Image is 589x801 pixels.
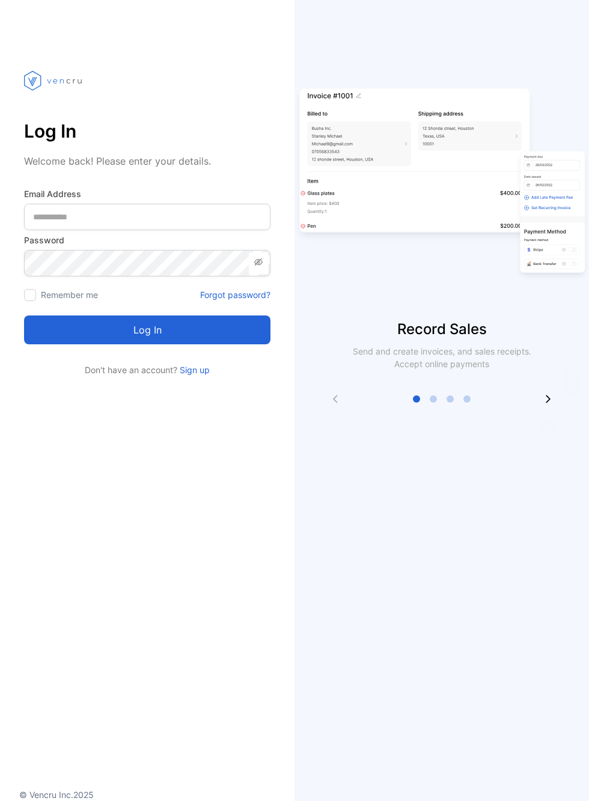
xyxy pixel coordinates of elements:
[24,48,84,113] img: vencru logo
[24,154,270,168] p: Welcome back! Please enter your details.
[41,290,98,300] label: Remember me
[346,345,538,370] p: Send and create invoices, and sales receipts. Accept online payments
[24,234,270,246] label: Password
[24,117,270,145] p: Log In
[24,315,270,344] button: Log in
[294,318,589,340] p: Record Sales
[24,364,270,376] p: Don't have an account?
[294,48,589,318] img: slider image
[177,365,210,375] a: Sign up
[24,187,270,200] label: Email Address
[200,288,270,301] a: Forgot password?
